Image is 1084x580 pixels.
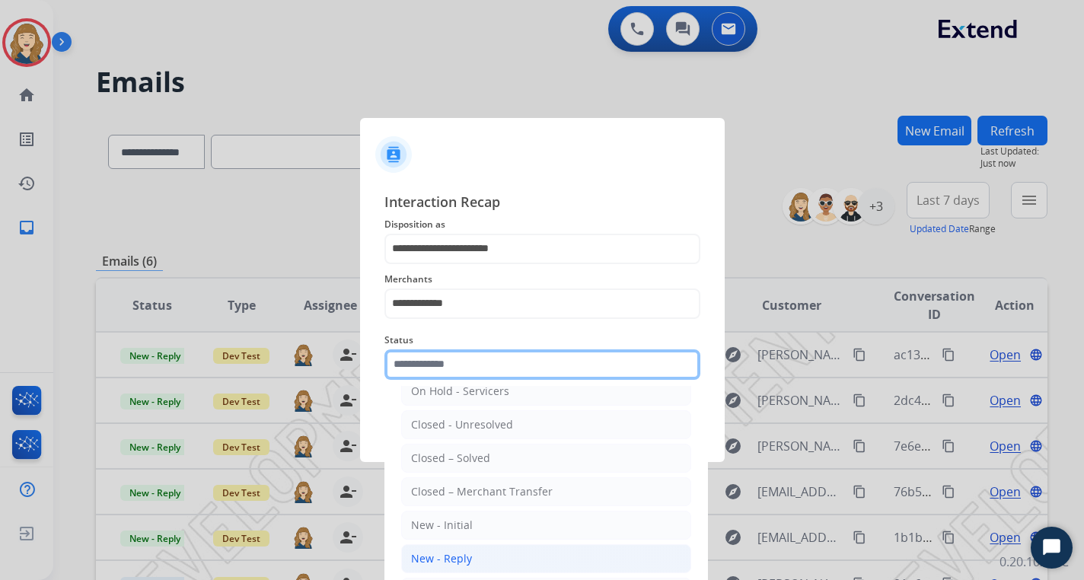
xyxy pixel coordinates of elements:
[1000,553,1069,571] p: 0.20.1027RC
[384,331,700,349] span: Status
[411,551,472,566] div: New - Reply
[384,215,700,234] span: Disposition as
[1031,527,1073,569] button: Start Chat
[411,417,513,432] div: Closed - Unresolved
[375,136,412,173] img: contactIcon
[1041,537,1063,559] svg: Open Chat
[411,484,553,499] div: Closed – Merchant Transfer
[384,191,700,215] span: Interaction Recap
[384,270,700,288] span: Merchants
[411,518,473,533] div: New - Initial
[411,384,509,399] div: On Hold - Servicers
[411,451,490,466] div: Closed – Solved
